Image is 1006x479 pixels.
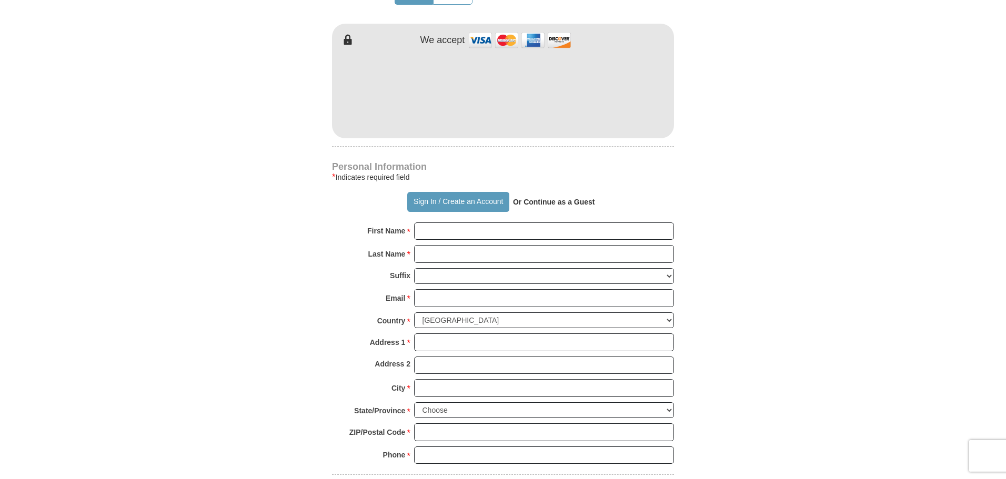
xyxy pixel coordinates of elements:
strong: Phone [383,447,406,462]
strong: Suffix [390,268,410,283]
strong: City [391,381,405,395]
strong: Address 2 [375,356,410,371]
div: Indicates required field [332,171,674,184]
strong: Email [386,291,405,305]
strong: Last Name [368,247,406,261]
h4: Personal Information [332,162,674,171]
strong: ZIP/Postal Code [349,425,406,440]
strong: First Name [367,223,405,238]
button: Sign In / Create an Account [407,192,509,212]
img: credit cards accepted [467,29,572,52]
strong: Or Continue as a Guest [513,198,595,206]
strong: Country [377,313,406,328]
strong: State/Province [354,403,405,418]
h4: We accept [420,35,465,46]
strong: Address 1 [370,335,406,350]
